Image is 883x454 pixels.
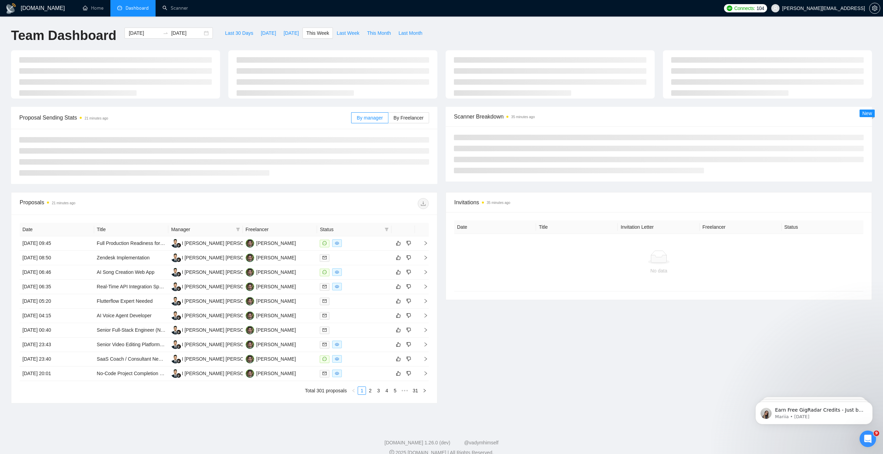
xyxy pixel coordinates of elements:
[418,313,428,318] span: right
[782,220,863,234] th: Status
[94,338,169,352] td: Senior Video Editing Platform Builder & AI Integration Engineer
[406,240,411,246] span: dislike
[176,330,181,334] img: gigradar-bm.png
[396,342,401,347] span: like
[399,386,410,395] span: •••
[176,301,181,306] img: gigradar-bm.png
[366,387,374,394] a: 2
[246,269,296,275] a: TF[PERSON_NAME]
[406,284,411,289] span: dislike
[323,342,327,347] span: mail
[870,6,880,11] span: setting
[323,256,327,260] span: mail
[405,254,413,262] button: dislike
[97,342,231,347] a: Senior Video Editing Platform Builder & AI Integration Engineer
[862,111,872,116] span: New
[394,369,403,378] button: like
[734,4,755,12] span: Connects:
[97,313,152,318] a: AI Voice Agent Developer
[773,6,778,11] span: user
[383,387,390,394] a: 4
[246,239,254,248] img: TF
[358,386,366,395] li: 1
[394,268,403,276] button: like
[396,313,401,318] span: like
[182,254,265,261] div: I [PERSON_NAME] [PERSON_NAME]
[94,265,169,280] td: AI Song Creation Web App
[246,341,296,347] a: TF[PERSON_NAME]
[246,282,254,291] img: TF
[171,239,180,248] img: IG
[406,342,411,347] span: dislike
[163,30,168,36] span: to
[97,327,277,333] a: Senior Full-Stack Engineer (Next.js + Expo + Supabase + AI) — Healthcare Platform
[256,268,296,276] div: [PERSON_NAME]
[406,255,411,260] span: dislike
[302,28,333,39] button: This Week
[126,5,149,11] span: Dashboard
[337,29,359,37] span: Last Week
[396,269,401,275] span: like
[423,389,427,393] span: right
[176,373,181,378] img: gigradar-bm.png
[171,340,180,349] img: IG
[323,371,327,375] span: mail
[171,355,180,363] img: IG
[246,370,296,376] a: TF[PERSON_NAME]
[374,386,383,395] li: 3
[256,239,296,247] div: [PERSON_NAME]
[171,356,265,361] a: IGI [PERSON_NAME] [PERSON_NAME]
[182,326,265,334] div: I [PERSON_NAME] [PERSON_NAME]
[243,223,317,236] th: Freelancer
[256,355,296,363] div: [PERSON_NAME]
[363,28,395,39] button: This Month
[19,113,351,122] span: Proposal Sending Stats
[464,440,498,445] a: @vadymhimself
[420,386,429,395] li: Next Page
[94,367,169,381] td: No-Code Project Completion with Airtable, Softr, and Stripe
[349,386,358,395] li: Previous Page
[94,323,169,338] td: Senior Full-Stack Engineer (Next.js + Expo + Supabase + AI) — Healthcare Platform
[182,355,265,363] div: I [PERSON_NAME] [PERSON_NAME]
[418,328,428,332] span: right
[246,312,296,318] a: TF[PERSON_NAME]
[162,5,188,11] a: searchScanner
[394,115,424,121] span: By Freelancer
[182,341,265,348] div: I [PERSON_NAME] [PERSON_NAME]
[256,254,296,261] div: [PERSON_NAME]
[171,254,180,262] img: IG
[349,386,358,395] button: left
[171,268,180,277] img: IG
[97,371,223,376] a: No-Code Project Completion with Airtable, Softr, and Stripe
[323,270,327,274] span: message
[176,359,181,363] img: gigradar-bm.png
[398,29,422,37] span: Last Month
[618,220,700,234] th: Invitation Letter
[406,371,411,376] span: dislike
[406,313,411,318] span: dislike
[323,357,327,361] span: message
[6,3,17,14] img: logo
[396,356,401,362] span: like
[20,367,94,381] td: [DATE] 20:01
[394,297,403,305] button: like
[246,268,254,277] img: TF
[11,28,116,44] h1: Team Dashboard
[418,284,428,289] span: right
[171,369,180,378] img: IG
[394,355,403,363] button: like
[385,227,389,231] span: filter
[94,309,169,323] td: AI Voice Agent Developer
[323,299,327,303] span: mail
[394,340,403,349] button: like
[246,297,254,306] img: TF
[20,198,224,209] div: Proposals
[351,389,356,393] span: left
[52,201,75,205] time: 21 minutes ago
[420,386,429,395] button: right
[385,440,450,445] a: [DOMAIN_NAME] 1.26.0 (dev)
[246,369,254,378] img: TF
[405,239,413,247] button: dislike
